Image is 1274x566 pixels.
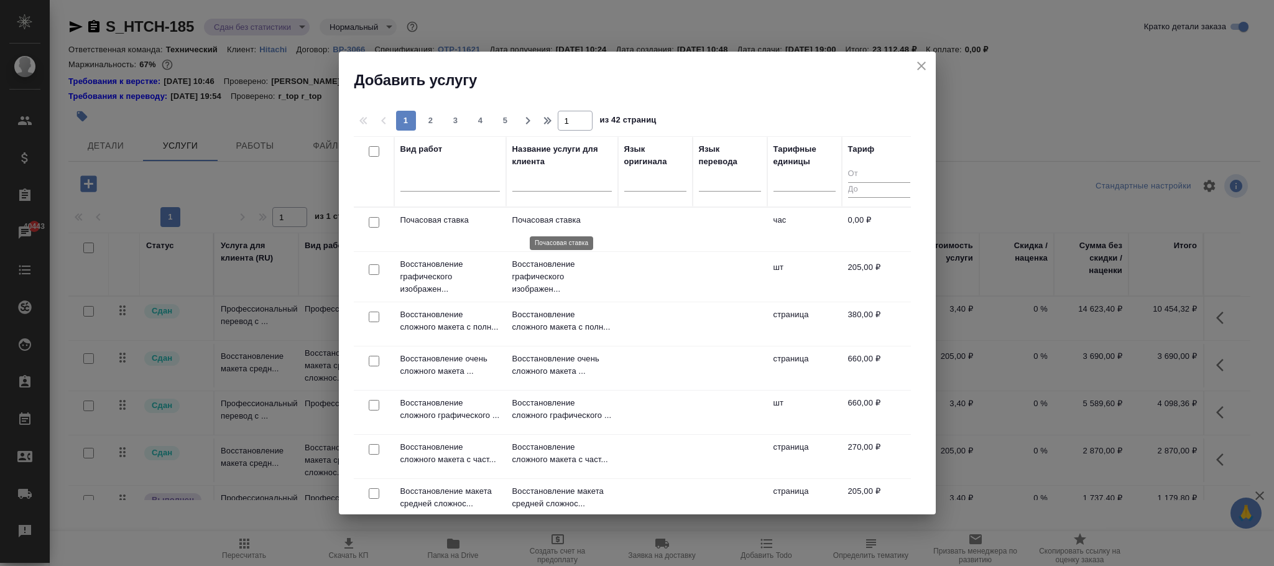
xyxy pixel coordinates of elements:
span: 3 [446,114,466,127]
div: Язык оригинала [624,143,686,168]
span: 2 [421,114,441,127]
button: 4 [471,111,491,131]
div: Вид работ [400,143,443,155]
p: Восстановление сложного графического ... [512,397,612,422]
p: Восстановление очень сложного макета ... [512,353,612,378]
td: 0,00 ₽ [842,208,916,251]
button: 5 [496,111,515,131]
td: шт [767,255,842,299]
div: Тариф [848,143,875,155]
td: 205,00 ₽ [842,479,916,522]
button: 2 [421,111,441,131]
td: страница [767,302,842,346]
p: Почасовая ставка [400,214,500,226]
p: Восстановление графического изображен... [512,258,612,295]
button: close [912,57,931,75]
p: Восстановление макета средней сложнос... [512,485,612,510]
td: страница [767,435,842,478]
td: 660,00 ₽ [842,391,916,434]
span: из 42 страниц [600,113,657,131]
p: Восстановление графического изображен... [400,258,500,295]
p: Восстановление сложного макета с част... [512,441,612,466]
td: 205,00 ₽ [842,255,916,299]
td: час [767,208,842,251]
p: Восстановление очень сложного макета ... [400,353,500,378]
td: страница [767,479,842,522]
button: 3 [446,111,466,131]
span: 4 [471,114,491,127]
p: Восстановление макета средней сложнос... [400,485,500,510]
span: 5 [496,114,515,127]
p: Восстановление сложного макета с част... [400,441,500,466]
td: шт [767,391,842,434]
div: Название услуги для клиента [512,143,612,168]
div: Тарифные единицы [773,143,836,168]
td: 380,00 ₽ [842,302,916,346]
td: 660,00 ₽ [842,346,916,390]
h2: Добавить услугу [354,70,936,90]
td: страница [767,346,842,390]
p: Восстановление сложного графического ... [400,397,500,422]
p: Восстановление сложного макета с полн... [400,309,500,333]
div: Язык перевода [699,143,761,168]
p: Почасовая ставка [512,214,612,226]
input: До [848,182,910,198]
input: От [848,167,910,182]
p: Восстановление сложного макета с полн... [512,309,612,333]
td: 270,00 ₽ [842,435,916,478]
